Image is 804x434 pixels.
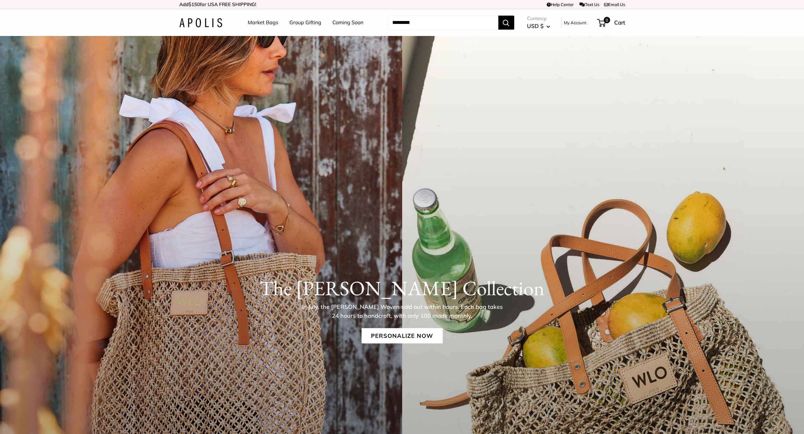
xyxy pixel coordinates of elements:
[248,18,278,27] a: Market Bags
[604,2,625,7] a: Email Us
[498,16,514,30] button: Search
[387,16,498,30] input: Search...
[189,1,200,7] span: $150
[179,276,625,300] h1: The [PERSON_NAME] Collection
[603,17,610,23] span: 0
[598,18,625,28] a: 0 Cart
[289,18,321,27] a: Group Gifting
[547,2,574,7] a: Help Center
[564,19,587,26] a: My Account
[580,2,599,7] a: Text Us
[361,328,443,343] a: Personalize Now
[179,18,222,27] img: Apolis
[527,14,550,23] span: Currency
[527,21,550,31] button: USD $
[332,18,363,27] a: Coming Soon
[527,23,544,29] span: USD $
[614,19,625,26] span: Cart
[299,302,506,320] p: In July, the [PERSON_NAME] Woven sold out within hours. Each bag takes 24 hours to handcraft, wit...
